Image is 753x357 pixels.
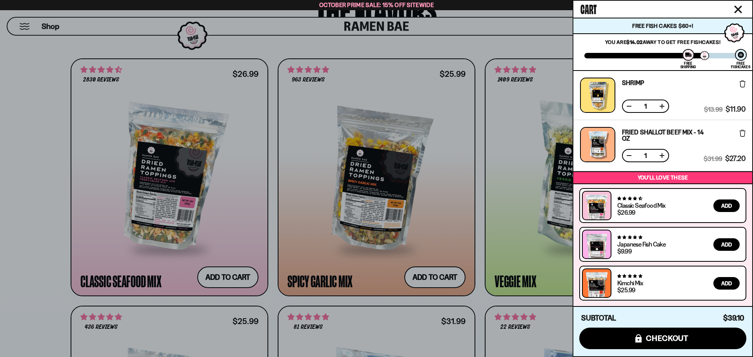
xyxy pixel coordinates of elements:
[725,155,746,162] span: $27.20
[617,201,666,209] a: Classic Seafood Mix
[726,106,746,113] span: $11.90
[617,209,635,216] div: $26.99
[646,334,689,343] span: checkout
[632,22,693,29] span: Free Fish Cakes $60+!
[721,242,732,247] span: Add
[575,174,750,181] p: You’ll love these
[639,103,652,109] span: 1
[704,106,722,113] span: $13.99
[319,1,434,9] span: October Prime Sale: 15% off Sitewide
[617,287,635,293] div: $25.99
[639,152,652,159] span: 1
[584,39,741,45] p: You are away to get Free Fishcakes!
[713,277,740,290] button: Add
[723,314,744,323] span: $39.10
[704,155,722,162] span: $31.99
[617,248,631,254] div: $9.99
[617,235,642,240] span: 4.77 stars
[680,62,696,69] div: Free Shipping
[626,39,643,45] strong: $14.02
[580,0,597,16] span: Cart
[721,203,732,208] span: Add
[622,129,704,141] a: Fried Shallot Beef Mix - 14 OZ
[713,199,740,212] button: Add
[617,240,666,248] a: Japanese Fish Cake
[617,196,642,201] span: 4.68 stars
[581,314,616,322] h4: Subtotal
[617,279,643,287] a: Kimchi Mix
[579,328,746,349] button: checkout
[713,238,740,251] button: Add
[617,274,642,279] span: 4.76 stars
[622,80,644,86] a: Shrimp
[731,62,750,69] div: Free Fishcakes
[721,281,732,286] span: Add
[732,4,744,15] button: Close cart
